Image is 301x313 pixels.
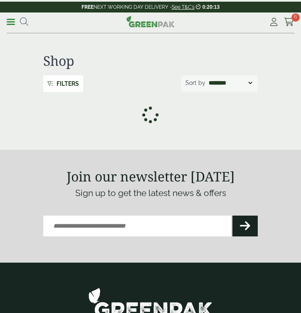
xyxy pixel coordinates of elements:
[43,53,258,69] h1: Shop
[269,18,279,26] i: My Account
[185,79,205,87] p: Sort by
[126,16,175,27] img: GreenPak Supplies
[291,13,300,22] span: 6
[284,16,294,28] a: 6
[67,167,235,185] strong: Join our newsletter [DATE]
[57,80,79,87] span: More…
[207,78,254,88] select: Shop order
[43,186,258,200] p: Sign up to get the latest news & offers
[81,4,94,10] strong: FREE
[284,18,294,26] i: Cart
[172,4,195,10] a: See T&C's
[202,4,220,10] span: 0:20:13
